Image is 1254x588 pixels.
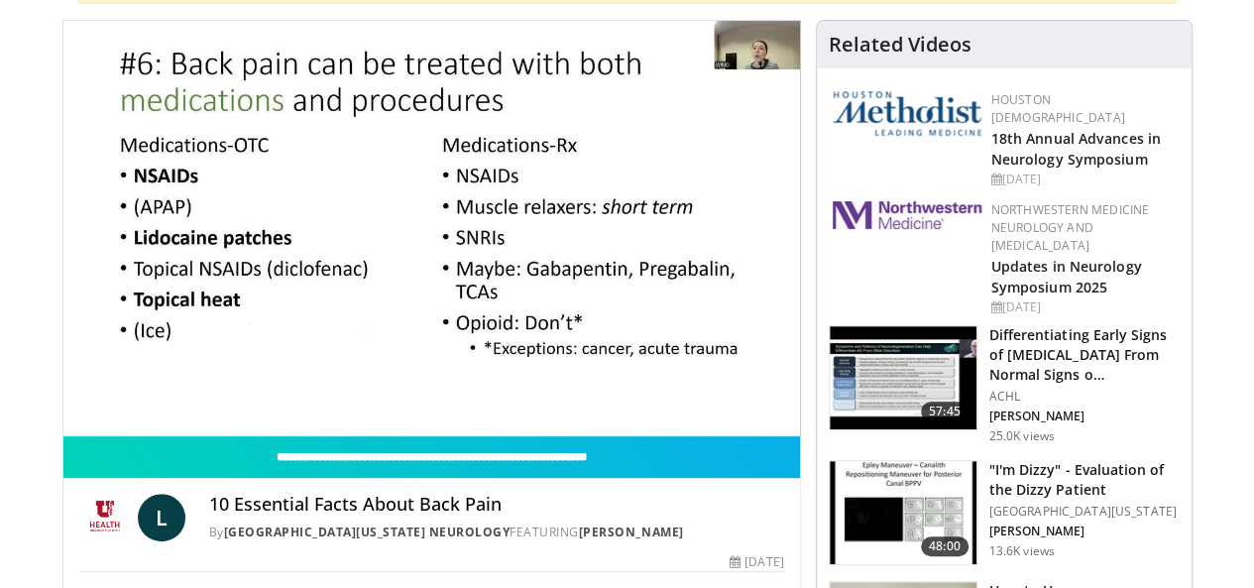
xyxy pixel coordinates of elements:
a: 18th Annual Advances in Neurology Symposium [991,129,1161,169]
h4: 10 Essential Facts About Back Pain [209,494,784,516]
p: ACHL [989,389,1180,405]
img: 5e4488cc-e109-4a4e-9fd9-73bb9237ee91.png.150x105_q85_autocrop_double_scale_upscale_version-0.2.png [833,91,981,136]
img: University of Utah Neurology [79,494,130,541]
div: [DATE] [730,553,783,571]
a: Northwestern Medicine Neurology and [MEDICAL_DATA] [991,201,1150,254]
a: Updates in Neurology Symposium 2025 [991,257,1142,296]
h3: "I'm Dizzy" - Evaluation of the Dizzy Patient [989,460,1180,500]
img: 2a462fb6-9365-492a-ac79-3166a6f924d8.png.150x105_q85_autocrop_double_scale_upscale_version-0.2.jpg [833,201,981,229]
p: 25.0K views [989,428,1055,444]
p: [GEOGRAPHIC_DATA][US_STATE] [989,504,1180,520]
span: 48:00 [921,536,969,556]
h3: Differentiating Early Signs of [MEDICAL_DATA] From Normal Signs o… [989,325,1180,385]
img: 5373e1fe-18ae-47e7-ad82-0c604b173657.150x105_q85_crop-smart_upscale.jpg [830,461,976,564]
h4: Related Videos [829,33,971,57]
a: [PERSON_NAME] [579,524,684,540]
div: [DATE] [991,171,1176,188]
video-js: Video Player [63,21,800,436]
a: 57:45 Differentiating Early Signs of [MEDICAL_DATA] From Normal Signs o… ACHL [PERSON_NAME] 25.0K... [829,325,1180,444]
p: [PERSON_NAME] [989,409,1180,424]
a: Houston [DEMOGRAPHIC_DATA] [991,91,1125,126]
p: 13.6K views [989,543,1055,559]
img: 599f3ee4-8b28-44a1-b622-e2e4fac610ae.150x105_q85_crop-smart_upscale.jpg [830,326,976,429]
p: [PERSON_NAME] [989,524,1180,539]
div: By FEATURING [209,524,784,541]
span: 57:45 [921,402,969,421]
a: L [138,494,185,541]
a: [GEOGRAPHIC_DATA][US_STATE] Neurology [224,524,511,540]
a: 48:00 "I'm Dizzy" - Evaluation of the Dizzy Patient [GEOGRAPHIC_DATA][US_STATE] [PERSON_NAME] 13.... [829,460,1180,565]
div: [DATE] [991,298,1176,316]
